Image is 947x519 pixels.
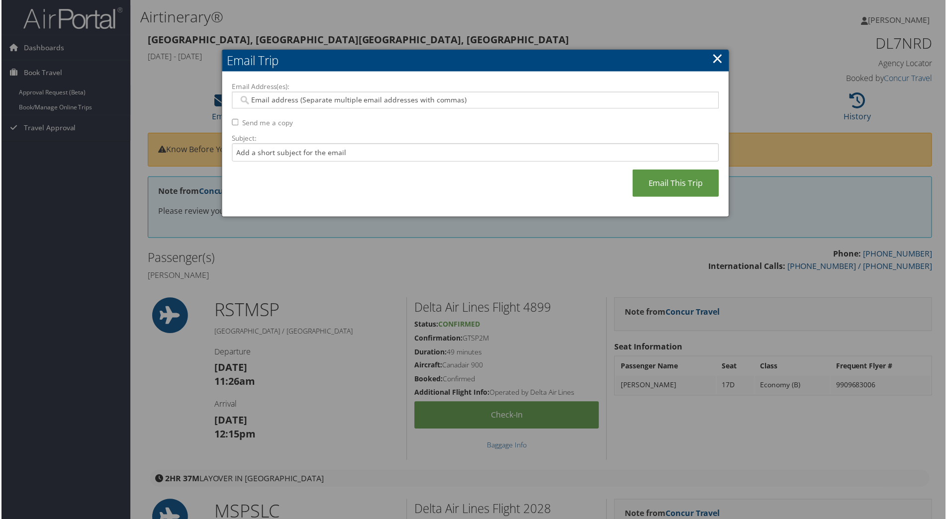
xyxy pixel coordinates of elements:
[242,118,292,128] label: Send me a copy
[231,144,720,162] input: Add a short subject for the email
[238,95,713,105] input: Email address (Separate multiple email addresses with commas)
[231,134,720,144] label: Subject:
[231,82,720,92] label: Email Address(es):
[713,48,724,68] a: ×
[633,170,720,197] a: Email This Trip
[221,50,730,72] h2: Email Trip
